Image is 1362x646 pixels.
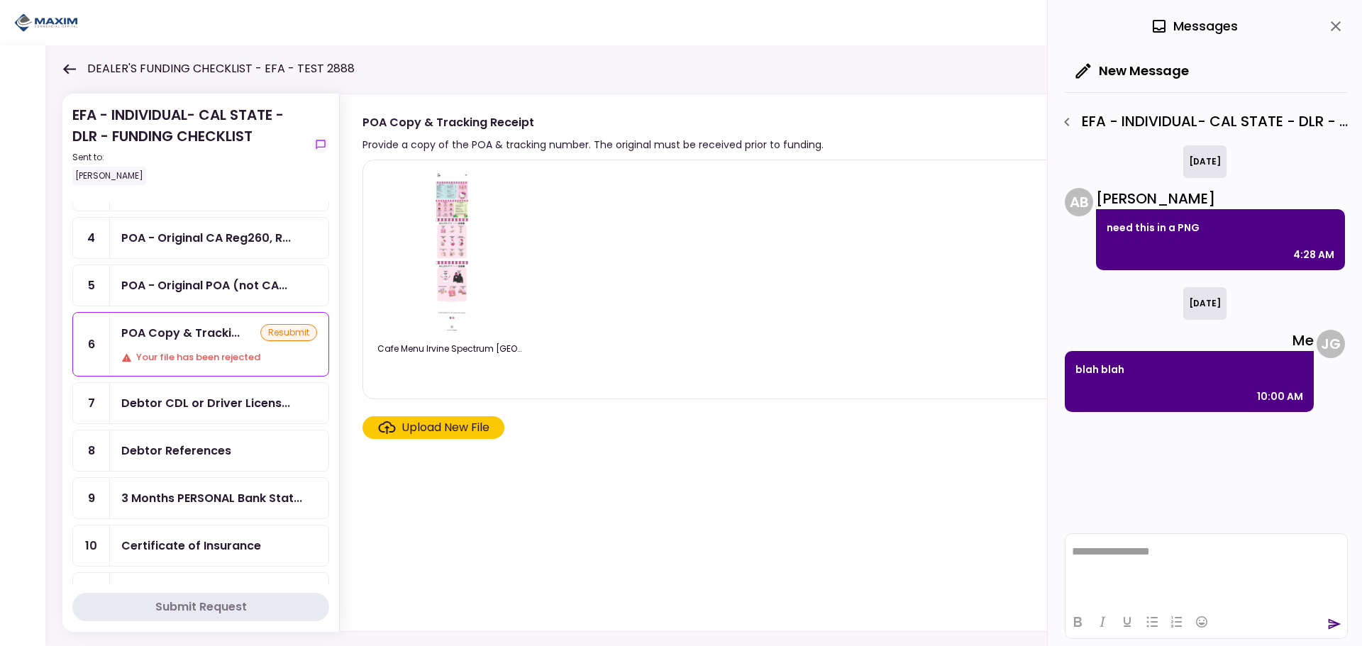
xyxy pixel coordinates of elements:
a: 4POA - Original CA Reg260, Reg256, & Reg4008 [72,217,329,259]
p: blah blah [1075,361,1303,378]
div: 7 [73,383,110,423]
div: Sent to: [72,151,306,164]
div: 9 [73,478,110,518]
a: 8Debtor References [72,430,329,472]
div: Debtor CDL or Driver License [121,394,290,412]
div: Certificate of Insurance [121,537,261,555]
div: resubmit [260,324,317,341]
div: [PERSON_NAME] [72,167,146,185]
div: 5 [73,265,110,306]
div: Upload New File [402,419,489,436]
span: Click here to upload the required document [362,416,504,439]
div: [PERSON_NAME] [1096,188,1345,209]
button: Emojis [1190,612,1214,632]
button: Numbered list [1165,612,1189,632]
button: Underline [1115,612,1139,632]
div: 10 [73,525,110,566]
div: EFA - INDIVIDUAL- CAL STATE - DLR - FUNDING CHECKLIST [72,104,306,185]
img: Partner icon [14,12,78,33]
div: EFA - INDIVIDUAL- CAL STATE - DLR - FUNDING CHECKLIST - POA Copy & Tracking Receipt [1055,110,1348,134]
div: Provide a copy of the POA & tracking number. The original must be received prior to funding. [362,136,824,153]
button: Bold [1065,612,1090,632]
div: Submit Request [155,598,247,616]
div: POA Copy & Tracking Receipt [362,113,824,131]
div: Me [1065,330,1314,351]
button: Italic [1090,612,1114,632]
h1: DEALER'S FUNDING CHECKLIST - EFA - TEST 2888 [87,60,355,77]
a: 93 Months PERSONAL Bank Statements [72,477,329,519]
button: send [1327,617,1341,631]
div: POA - Original CA Reg260, Reg256, & Reg4008 [121,229,291,247]
div: 11 [73,573,110,613]
a: 7Debtor CDL or Driver License [72,382,329,424]
div: 3 Months PERSONAL Bank Statements [121,489,302,507]
div: Your file has been rejected [121,350,317,364]
div: A B [1065,188,1093,216]
div: 8 [73,430,110,471]
p: need this in a PNG [1107,219,1334,236]
div: Debtor References [121,442,231,460]
div: [DATE] [1183,287,1227,320]
a: 11Debtor Title Requirements - Other Requirements [72,572,329,614]
div: 4 [73,218,110,258]
div: Messages [1151,16,1238,37]
div: POA Copy & Tracking ReceiptProvide a copy of the POA & tracking number. The original must be rece... [339,94,1334,632]
div: 4:28 AM [1293,246,1334,263]
iframe: Rich Text Area [1065,534,1347,605]
div: Cafe Menu Irvine Spectrum Grand Cafe - Bow Room.pdf [377,343,526,355]
a: 10Certificate of Insurance [72,525,329,567]
a: 6POA Copy & Tracking ReceiptresubmitYour file has been rejected [72,312,329,377]
div: POA - Original POA (not CA or GA) [121,277,287,294]
button: Bullet list [1140,612,1164,632]
div: 10:00 AM [1257,388,1303,405]
button: show-messages [312,136,329,153]
div: 6 [73,313,110,376]
button: close [1324,14,1348,38]
button: Submit Request [72,593,329,621]
button: New Message [1065,52,1200,89]
a: 5POA - Original POA (not CA or GA) [72,264,329,306]
div: J G [1317,330,1345,358]
div: POA Copy & Tracking Receipt [121,324,240,342]
div: [DATE] [1183,145,1227,178]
